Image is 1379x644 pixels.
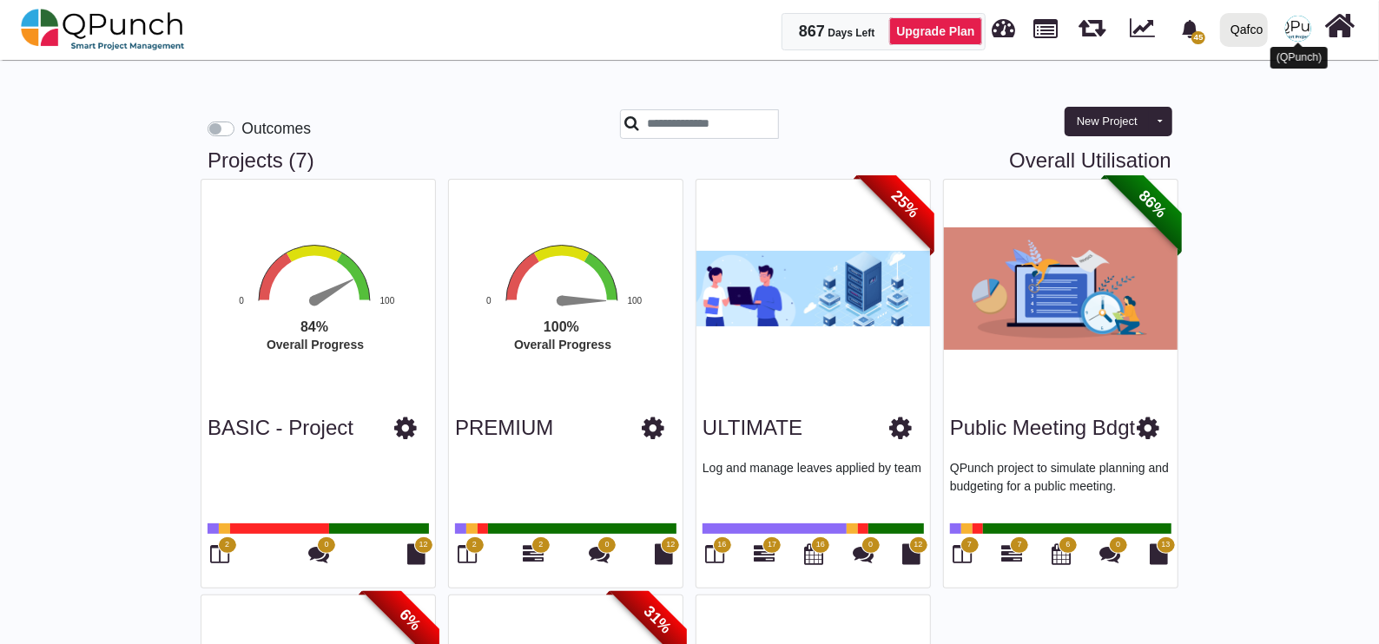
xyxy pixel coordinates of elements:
i: Home [1325,10,1356,43]
h3: BASIC - Project [208,416,353,441]
span: 2 [472,539,477,551]
a: Qafco [1213,1,1275,58]
i: Punch Discussions [589,543,610,564]
div: Qafco [1231,15,1263,45]
i: Calendar [1052,543,1071,564]
text: Overall Progress [267,338,364,352]
i: Board [953,543,973,564]
a: Public Meeting Bdgt [950,416,1135,439]
svg: Interactive chart [445,242,714,404]
div: (QPunch) [1270,47,1328,69]
span: 6 [1066,539,1070,551]
text: 100 [628,296,643,306]
text: Overall Progress [514,338,611,352]
h3: PREMIUM [455,416,553,441]
text: 100 [380,296,395,306]
span: 0 [605,539,610,551]
svg: bell fill [1181,20,1199,38]
p: Log and manage leaves applied by team [703,459,924,511]
a: 17 [754,550,775,564]
a: Upgrade Plan [889,17,981,45]
p: QPunch project to simulate planning and budgeting for a public meeting. [950,459,1171,511]
span: 13 [1161,539,1170,551]
a: Overall Utilisation [1009,148,1171,174]
div: Notification [1175,13,1205,44]
span: 2 [225,539,229,551]
h3: Public Meeting Bdgt [950,416,1135,441]
a: PREMIUM [455,416,553,439]
i: Gantt [754,543,775,564]
i: Board [459,543,478,564]
h3: Projects (7) [208,148,1171,174]
div: Dynamic Report [1121,1,1171,58]
span: Iteration [1079,9,1106,37]
span: 867 [799,23,825,40]
i: Document Library [1151,543,1169,564]
div: Overall Progress. Highcharts interactive chart. [197,242,466,404]
text: 84% [300,319,328,334]
a: bell fill45 [1171,1,1213,56]
i: Gantt [523,543,544,564]
i: Punch Discussions [1100,543,1121,564]
path: 84 %. Speed. [312,275,356,306]
span: 7 [1018,539,1022,551]
h3: ULTIMATE [703,416,802,441]
a: 7 [1001,550,1022,564]
div: Overall Progress. Highcharts interactive chart. [445,242,714,404]
span: 25% [857,156,953,253]
span: 16 [816,539,825,551]
span: 0 [868,539,873,551]
i: Punch Discussions [853,543,874,564]
span: Projects [1033,11,1058,38]
button: New Project [1065,107,1150,136]
svg: Interactive chart [197,242,466,404]
i: Gantt [1001,543,1022,564]
i: Document Library [903,543,921,564]
span: Dashboard [992,10,1015,36]
span: 0 [324,539,328,551]
span: 17 [768,539,776,551]
i: Board [211,543,230,564]
span: Days Left [828,27,874,39]
span: 12 [666,539,675,551]
text: 0 [486,296,492,306]
img: avatar [1285,16,1311,42]
i: Calendar [804,543,823,564]
i: Board [706,543,725,564]
a: avatar [1275,1,1322,56]
path: 100 %. Speed. [562,296,606,306]
span: 2 [538,539,543,551]
span: 45 [1191,31,1205,44]
text: 100% [544,319,579,334]
text: 0 [239,296,244,306]
a: ULTIMATE [703,416,802,439]
a: 2 [523,550,544,564]
a: BASIC - Project [208,416,353,439]
i: Document Library [655,543,673,564]
span: 86% [1105,156,1201,253]
span: 7 [967,539,972,551]
span: 0 [1116,539,1120,551]
i: Document Library [408,543,426,564]
label: Outcomes [241,117,311,140]
i: Punch Discussions [308,543,329,564]
span: 16 [717,539,726,551]
span: 12 [914,539,922,551]
span: 12 [419,539,427,551]
img: qpunch-sp.fa6292f.png [21,3,185,56]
